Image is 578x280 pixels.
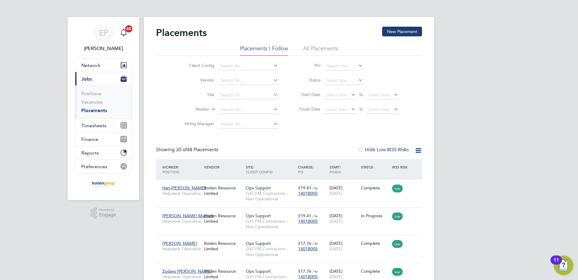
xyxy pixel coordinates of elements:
[297,162,328,177] div: Charge
[246,241,271,246] span: Ops Support
[325,62,363,70] input: Search for...
[382,27,422,36] button: New Placement
[161,162,203,177] div: Worker
[358,147,409,153] label: Hide Low IR35 Risks
[219,91,278,99] input: Search for...
[162,165,179,174] span: / Position
[293,63,320,68] label: PO
[161,237,422,242] a: [PERSON_NAME]Helpdesk OperativeBoden Resource LimitedOps SupportG4S FM Contractors – Non Operatio...
[180,77,214,83] label: Vendor
[240,45,288,56] li: Placements I Follow
[392,240,403,248] span: Low
[246,185,271,191] span: Ops Support
[81,136,98,142] span: Finance
[368,107,390,112] span: Select date
[361,268,389,274] div: Complete
[81,123,106,128] span: Timesheets
[293,92,320,97] label: Start Date
[246,246,295,257] span: G4S FM Contractors – Non Operational
[298,185,311,191] span: £19.41
[298,191,318,196] span: 1401B005
[244,162,297,177] div: Site
[75,179,132,189] a: Go to home page
[81,76,92,82] span: Jobs
[99,207,116,212] span: Powered by
[219,62,278,70] input: Search for...
[161,182,422,187] a: Hari-[PERSON_NAME]Helpdesk OperativeBoden Resource LimitedOps SupportG4S FM Contractors – Non Ope...
[313,241,318,246] span: / hr
[162,213,214,218] span: [PERSON_NAME] Marriott
[298,246,318,252] span: 1401B005
[81,150,99,156] span: Reports
[368,92,390,98] span: Select date
[75,146,132,159] button: Reports
[75,23,132,52] a: EP[PERSON_NAME]
[328,162,359,177] div: Start
[75,85,132,118] div: Jobs
[246,165,273,174] span: / Client Config
[75,45,132,52] span: Eleanor Porter
[298,241,311,246] span: £17.76
[328,238,359,255] div: [DATE]
[68,17,139,200] nav: Main navigation
[162,241,197,246] span: [PERSON_NAME]
[91,207,116,219] a: Powered byEngage
[81,99,103,105] a: Vacancies
[313,186,318,190] span: / hr
[330,274,343,279] span: [DATE]
[99,212,116,218] span: Engage
[180,63,214,68] label: Client Config
[180,92,214,97] label: Site
[174,106,209,112] label: Worker
[99,29,108,37] span: EP
[359,162,391,172] div: Status
[328,182,359,199] div: [DATE]
[219,105,278,114] input: Search for...
[81,164,107,169] span: Preferences
[246,218,295,229] span: G4S FM Contractors – Non Operational
[392,268,403,276] span: Low
[176,147,218,153] span: 48 Placements
[161,210,422,215] a: [PERSON_NAME] MarriottHelpdesk OperativeBoden Resource LimitedOps SupportG4S FM Contractors – Non...
[180,121,214,126] label: Hiring Manager
[81,108,107,113] a: Placements
[330,218,343,224] span: [DATE]
[325,76,363,85] input: Select one
[298,268,311,274] span: £17.76
[81,91,101,96] a: Positions
[246,268,271,274] span: Ops Support
[162,274,201,279] span: Helpdesk Operative
[298,213,311,218] span: £19.41
[392,212,403,220] span: Low
[162,185,206,191] span: Hari-[PERSON_NAME]
[330,191,343,196] span: [DATE]
[219,120,278,128] input: Search for...
[203,182,244,199] div: Boden Resource Limited
[219,76,278,85] input: Search for...
[357,91,365,98] span: To
[118,23,130,42] a: 20
[298,218,318,224] span: 1401B005
[293,77,320,83] label: Status
[326,107,347,112] span: Select date
[161,265,422,270] a: Zudays [PERSON_NAME]Helpdesk OperativeBoden Resource LimitedOps SupportG4S FM Contractors – Non O...
[330,246,343,252] span: [DATE]
[90,179,117,189] img: boden-group-logo-retina.png
[203,210,244,227] div: Boden Resource Limited
[75,160,132,173] button: Preferences
[361,213,389,218] div: In Progress
[162,246,201,252] span: Helpdesk Operative
[156,147,219,153] div: Showing
[361,185,389,191] div: Complete
[357,105,365,113] span: To
[313,214,318,218] span: / hr
[313,269,318,274] span: / hr
[326,92,347,98] span: Select date
[176,147,187,153] span: 30 of
[125,25,132,32] span: 20
[330,165,341,174] span: / Finish
[75,119,132,132] button: Timesheets
[298,274,318,279] span: 1401B005
[246,191,295,202] span: G4S FM Contractors – Non Operational
[203,162,244,172] div: Vendor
